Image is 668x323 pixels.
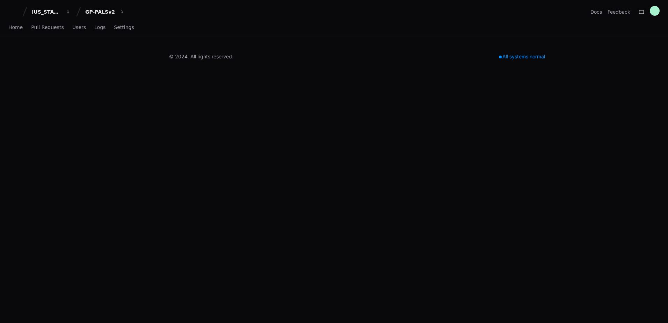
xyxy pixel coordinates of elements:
[8,25,23,29] span: Home
[82,6,127,18] button: GP-PALSv2
[169,53,233,60] div: © 2024. All rights reserved.
[72,20,86,36] a: Users
[94,25,106,29] span: Logs
[114,25,134,29] span: Settings
[114,20,134,36] a: Settings
[31,8,61,15] div: [US_STATE] Pacific
[495,52,549,62] div: All systems normal
[94,20,106,36] a: Logs
[8,20,23,36] a: Home
[85,8,115,15] div: GP-PALSv2
[31,20,64,36] a: Pull Requests
[72,25,86,29] span: Users
[608,8,630,15] button: Feedback
[29,6,73,18] button: [US_STATE] Pacific
[590,8,602,15] a: Docs
[31,25,64,29] span: Pull Requests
